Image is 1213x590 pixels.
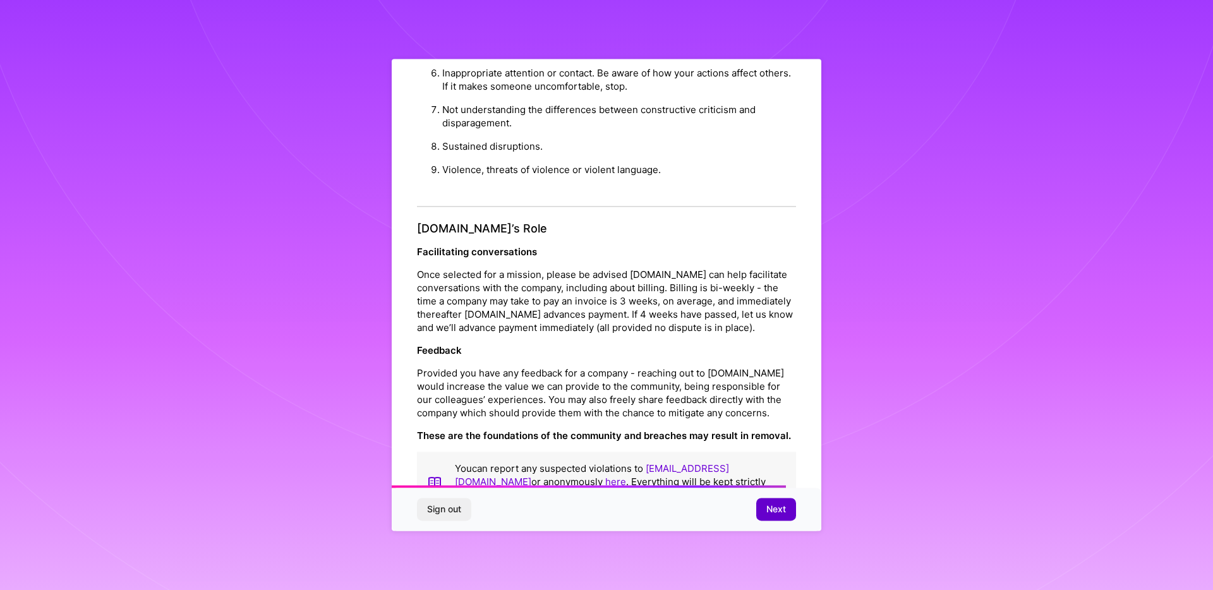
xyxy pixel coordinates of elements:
li: Inappropriate attention or contact. Be aware of how your actions affect others. If it makes someo... [442,61,796,98]
button: Next [756,498,796,521]
img: book icon [427,462,442,502]
h4: [DOMAIN_NAME]’s Role [417,222,796,236]
p: Once selected for a mission, please be advised [DOMAIN_NAME] can help facilitate conversations wi... [417,268,796,335]
a: here [605,476,626,488]
a: [EMAIL_ADDRESS][DOMAIN_NAME] [455,463,729,488]
span: Sign out [427,503,461,516]
strong: Feedback [417,345,462,357]
p: You can report any suspected violations to or anonymously . Everything will be kept strictly conf... [455,462,786,502]
button: Sign out [417,498,471,521]
li: Not understanding the differences between constructive criticism and disparagement. [442,98,796,135]
span: Next [766,503,786,516]
p: Provided you have any feedback for a company - reaching out to [DOMAIN_NAME] would increase the v... [417,367,796,420]
strong: These are the foundations of the community and breaches may result in removal. [417,430,791,442]
strong: Facilitating conversations [417,246,537,258]
li: Sustained disruptions. [442,135,796,158]
li: Violence, threats of violence or violent language. [442,158,796,181]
